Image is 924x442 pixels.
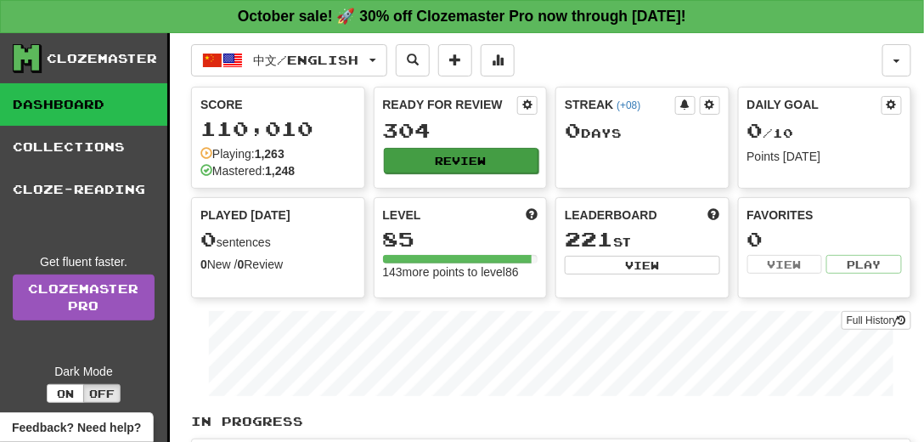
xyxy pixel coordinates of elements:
[438,44,472,76] button: Add sentence to collection
[200,229,356,251] div: sentences
[200,207,290,224] span: Played [DATE]
[200,227,217,251] span: 0
[383,229,538,250] div: 85
[13,275,155,320] a: ClozemasterPro
[565,256,720,275] button: View
[565,229,720,251] div: st
[747,126,794,140] span: / 10
[565,120,720,142] div: Day s
[826,255,902,274] button: Play
[565,96,675,113] div: Streak
[747,148,903,165] div: Points [DATE]
[747,207,903,224] div: Favorites
[83,384,121,403] button: Off
[747,255,823,274] button: View
[238,258,245,271] strong: 0
[747,229,903,250] div: 0
[708,207,720,224] span: This week in points, UTC
[200,145,285,162] div: Playing:
[481,44,515,76] button: More stats
[13,363,155,380] div: Dark Mode
[238,8,686,25] strong: October sale! 🚀 30% off Clozemaster Pro now through [DATE]!
[200,118,356,139] div: 110,010
[383,96,518,113] div: Ready for Review
[617,99,640,111] a: (+08)
[265,164,295,178] strong: 1,248
[526,207,538,224] span: Score more points to level up
[200,256,356,273] div: New / Review
[396,44,430,76] button: Search sentences
[747,96,882,115] div: Daily Goal
[191,413,911,430] p: In Progress
[383,120,538,141] div: 304
[13,253,155,270] div: Get fluent faster.
[200,162,295,179] div: Mastered:
[255,147,285,161] strong: 1,263
[383,207,421,224] span: Level
[747,118,763,142] span: 0
[191,44,387,76] button: 中文/English
[12,419,141,436] span: Open feedback widget
[47,384,84,403] button: On
[565,207,657,224] span: Leaderboard
[384,148,539,173] button: Review
[47,50,157,67] div: Clozemaster
[254,53,359,67] span: 中文 / English
[565,118,581,142] span: 0
[200,96,356,113] div: Score
[383,263,538,280] div: 143 more points to level 86
[200,258,207,271] strong: 0
[842,311,911,330] button: Full History
[565,227,613,251] span: 221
